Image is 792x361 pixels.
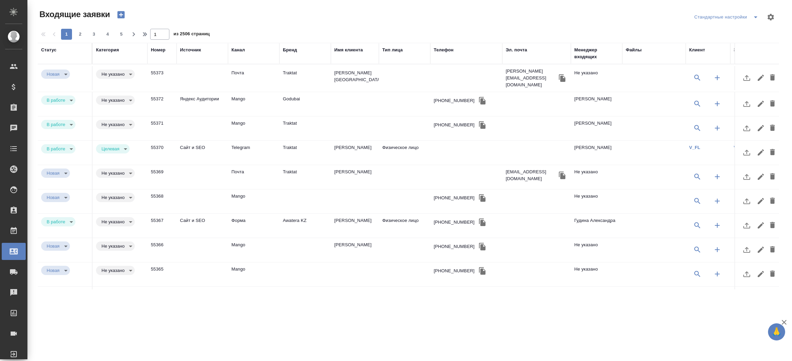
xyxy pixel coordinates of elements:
[709,241,725,258] button: Создать клиента
[147,116,177,140] td: 55371
[99,146,121,152] button: Целевая
[41,169,70,178] div: Новая
[434,219,475,226] div: [PHONE_NUMBER]
[228,92,279,116] td: Mango
[96,96,135,105] div: Новая
[477,217,488,227] button: Скопировать
[99,122,127,127] button: Не указано
[506,47,527,53] div: Эл. почта
[739,193,755,209] button: Загрузить файл
[228,116,279,140] td: Mango
[147,287,177,311] td: 55364
[709,70,725,86] button: Создать клиента
[177,141,228,165] td: Сайт и SEO
[96,120,135,129] div: Новая
[739,96,755,112] button: Загрузить файл
[279,116,331,140] td: Traktat
[96,70,135,79] div: Новая
[571,262,622,286] td: Не указано
[379,141,430,165] td: Физическое лицо
[41,96,75,105] div: Новая
[739,217,755,234] button: Загрузить файл
[571,66,622,90] td: Не указано
[41,70,70,79] div: Новая
[99,170,127,176] button: Не указано
[331,238,379,262] td: [PERSON_NAME]
[571,238,622,262] td: Не указано
[228,66,279,90] td: Почта
[45,219,67,225] button: В работе
[228,214,279,238] td: Форма
[693,12,763,23] div: split button
[734,217,750,234] button: Привязать к существующему заказу
[574,47,619,60] div: Менеджер входящих
[96,266,135,275] div: Новая
[231,47,245,53] div: Канал
[41,217,75,226] div: Новая
[709,169,725,185] button: Создать клиента
[279,92,331,116] td: Godubai
[755,70,767,86] button: Редактировать
[734,120,750,136] button: Привязать к существующему заказу
[96,169,135,178] div: Новая
[173,30,210,40] span: из 2506 страниц
[734,47,746,53] div: Заказ
[477,241,488,252] button: Скопировать
[147,238,177,262] td: 55366
[113,9,129,21] button: Создать
[96,241,135,251] div: Новая
[739,144,755,161] button: Загрузить файл
[771,325,782,339] span: 🙏
[571,141,622,165] td: [PERSON_NAME]
[767,120,778,136] button: Удалить
[755,120,767,136] button: Редактировать
[689,266,706,282] button: Выбрать клиента
[768,323,785,340] button: 🙏
[434,47,454,53] div: Телефон
[709,96,725,112] button: Создать клиента
[45,71,62,77] button: Новая
[151,47,166,53] div: Номер
[434,195,475,201] div: [PHONE_NUMBER]
[709,266,725,282] button: Создать клиента
[734,241,750,258] button: Привязать к существующему заказу
[228,165,279,189] td: Почта
[571,92,622,116] td: [PERSON_NAME]
[45,170,62,176] button: Новая
[755,266,767,282] button: Редактировать
[99,219,127,225] button: Не указано
[228,189,279,213] td: Mango
[434,267,475,274] div: [PHONE_NUMBER]
[767,144,778,161] button: Удалить
[99,243,127,249] button: Не указано
[38,9,110,20] span: Входящие заявки
[228,238,279,262] td: Mango
[379,214,430,238] td: Физическое лицо
[279,141,331,165] td: Traktat
[734,96,750,112] button: Привязать к существующему заказу
[755,193,767,209] button: Редактировать
[689,241,706,258] button: Выбрать клиента
[331,165,379,189] td: [PERSON_NAME]
[767,96,778,112] button: Удалить
[102,31,113,38] span: 4
[41,193,70,202] div: Новая
[709,217,725,234] button: Создать клиента
[689,145,700,150] a: V_FL
[96,217,135,226] div: Новая
[99,71,127,77] button: Не указано
[116,31,127,38] span: 5
[571,287,622,311] td: Не указано
[739,266,755,282] button: Загрузить файл
[45,146,67,152] button: В работе
[41,241,70,251] div: Новая
[689,169,706,185] button: Выбрать клиента
[734,193,750,209] button: Привязать к существующему заказу
[477,266,488,276] button: Скопировать
[283,47,297,53] div: Бренд
[767,193,778,209] button: Удалить
[506,68,557,88] p: [PERSON_NAME][EMAIL_ADDRESS][DOMAIN_NAME]
[75,29,86,40] button: 2
[382,47,403,53] div: Тип лица
[331,141,379,165] td: [PERSON_NAME]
